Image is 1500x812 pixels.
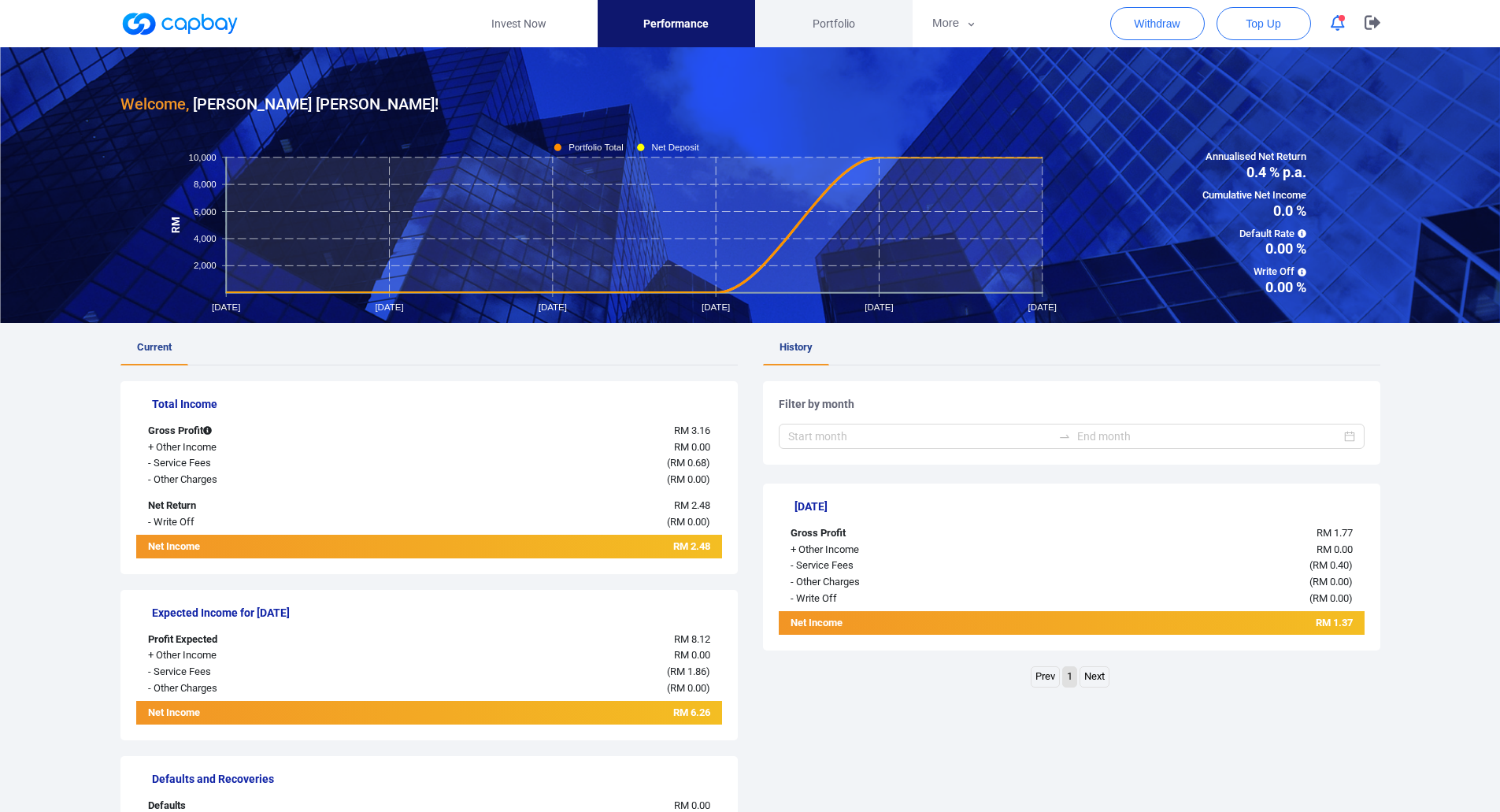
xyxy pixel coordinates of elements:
input: Start month [788,428,1052,445]
div: Gross Profit [779,525,1023,542]
span: RM 6.26 [673,706,710,718]
div: - Service Fees [136,664,380,680]
span: Cumulative Net Income [1202,187,1306,204]
span: RM 0.00 [674,649,710,661]
span: swap-right [1058,430,1071,443]
tspan: [DATE] [375,302,403,312]
div: Profit Expected [136,632,380,648]
span: Annualised Net Return [1202,149,1306,165]
span: History [780,341,813,353]
div: Net Income [136,705,380,725]
span: RM 1.77 [1317,527,1353,539]
span: RM 0.00 [674,799,710,811]
span: RM 0.68 [670,457,706,469]
a: Next page [1080,667,1109,687]
span: RM 2.48 [674,499,710,511]
span: RM 0.00 [1317,543,1353,555]
span: Top Up [1246,16,1280,32]
div: - Service Fees [779,558,1023,574]
tspan: [DATE] [212,302,240,312]
span: RM 0.00 [670,682,706,694]
span: 0.00 % [1202,242,1306,256]
span: Portfolio [813,15,855,32]
div: - Other Charges [779,574,1023,591]
h3: [PERSON_NAME] [PERSON_NAME] ! [120,91,439,117]
tspan: [DATE] [538,302,566,312]
a: Previous page [1031,667,1059,687]
span: Welcome, [120,95,189,113]
div: - Other Charges [136,472,380,488]
tspan: [DATE] [702,302,730,312]
div: ( ) [380,472,722,488]
span: to [1058,430,1071,443]
div: - Write Off [136,514,380,531]
tspan: 2,000 [193,261,216,270]
span: RM 0.00 [674,441,710,453]
span: Performance [643,15,709,32]
span: RM 1.37 [1316,617,1353,628]
div: + Other Income [779,542,1023,558]
div: ( ) [380,514,722,531]
h5: [DATE] [794,499,1365,514]
span: RM 0.40 [1313,559,1349,571]
h5: Defaults and Recoveries [152,772,722,786]
div: ( ) [1023,558,1365,574]
span: 0.00 % [1202,280,1306,295]
span: RM 1.86 [670,666,706,677]
span: 0.0 % [1202,204,1306,218]
div: Net Return [136,498,380,514]
a: Page 1 is your current page [1063,667,1076,687]
h5: Expected Income for [DATE] [152,606,722,620]
span: RM 3.16 [674,425,710,436]
div: - Other Charges [136,680,380,697]
tspan: 4,000 [193,234,216,243]
div: Gross Profit [136,423,380,439]
span: RM 2.48 [673,540,710,552]
span: RM 0.00 [670,473,706,485]
button: Withdraw [1110,7,1205,40]
span: Write Off [1202,264,1306,280]
tspan: 10,000 [188,152,216,161]
div: ( ) [1023,574,1365,591]
span: 0.4 % p.a. [1202,165,1306,180]
span: RM 0.00 [1313,576,1349,588]
h5: Total Income [152,397,722,411]
div: ( ) [380,664,722,680]
input: End month [1077,428,1341,445]
div: ( ) [380,455,722,472]
tspan: Net Deposit [651,143,699,152]
span: Current [137,341,172,353]
tspan: 6,000 [193,206,216,216]
div: - Service Fees [136,455,380,472]
div: ( ) [1023,591,1365,607]
tspan: [DATE] [865,302,893,312]
div: ( ) [380,680,722,697]
tspan: [DATE] [1028,302,1056,312]
span: RM 0.00 [670,516,706,528]
div: - Write Off [779,591,1023,607]
tspan: RM [169,217,181,233]
tspan: 8,000 [193,180,216,189]
div: + Other Income [136,647,380,664]
div: + Other Income [136,439,380,456]
div: Net Income [779,615,1023,635]
span: RM 8.12 [674,633,710,645]
span: RM 0.00 [1313,592,1349,604]
span: Default Rate [1202,226,1306,243]
button: Top Up [1217,7,1311,40]
tspan: Portfolio Total [569,143,624,152]
h5: Filter by month [779,397,1365,411]
div: Net Income [136,539,380,558]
